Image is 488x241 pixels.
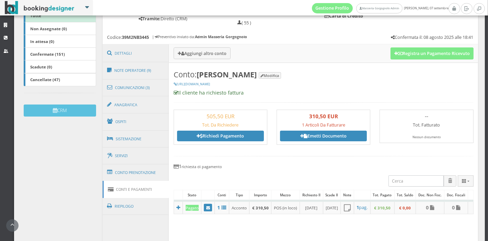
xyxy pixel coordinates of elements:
td: [DATE] [300,201,323,214]
a: Richiedi Pagamento [177,131,264,141]
button: Registra un Pagamento Ricevuto [391,47,474,59]
a: Conto Prenotazione [103,164,169,182]
h5: Diretto (CRM) [139,16,214,21]
h5: Confermata il: 08 agosto 2025 alle 18:41 [391,35,474,40]
a: [URL][DOMAIN_NAME] [174,82,210,86]
img: BookingDesigner.com [5,1,74,14]
button: Modifica [259,72,281,79]
a: Confermate (151) [24,47,96,61]
div: Doc. Fiscali [444,190,468,200]
small: richiesta di pagamento [182,164,222,169]
div: Note [341,190,354,200]
button: Aggiungi altro conto [174,47,231,59]
h5: Codice: [107,35,149,40]
b: Carta di Credito [324,13,363,19]
b: 0 [426,204,429,211]
div: Importo [249,190,271,200]
a: Servizi [103,147,169,165]
a: In attesa (0) [24,35,96,48]
h3: 505,50 EUR [177,113,264,119]
h5: 1 Articoli Da Fatturare [280,122,367,128]
div: Tot. Saldo [395,190,416,200]
b: 1 [218,204,220,211]
b: 1 [357,205,359,210]
b: € 0,00 [399,205,411,210]
div: Pagato [186,205,199,211]
button: CRM [24,105,96,117]
a: Emetti Documento [280,131,367,141]
span: [PERSON_NAME], 07 settembre [312,3,449,13]
a: Cancellate (47) [24,73,96,86]
h3: -- [383,113,470,119]
a: Non Assegnate (0) [24,22,96,35]
a: Comunicazioni (3) [103,79,169,97]
div: Mezzo [271,190,300,200]
b: 0 [452,204,455,211]
a: 1pag. [357,205,368,210]
button: Columns [458,175,474,187]
h4: Il cliente ha richiesto fattura [174,90,474,96]
a: Conti e Pagamenti [103,181,169,198]
div: Scade il [323,190,341,200]
h5: Tot. Da Richiedere [177,122,264,128]
a: Riepilogo [103,197,169,215]
h6: | Preventivo inviato da: [152,35,247,39]
div: Tot. Pagato [371,190,394,200]
b: € 310,50 [374,205,391,210]
a: Tutte [24,9,96,22]
b: € 310,50 [252,205,269,210]
b: In attesa (0) [30,39,54,44]
div: Stato [183,190,201,200]
div: Conti [215,190,229,200]
h3: Conto: [174,70,474,79]
div: Richiesto il [300,190,323,200]
a: Gestione Profilo [312,3,353,13]
h5: pag. [357,205,368,210]
a: Dettagli [103,44,169,62]
div: Colonne [458,175,474,187]
a: Sistemazione [103,130,169,148]
a: Masseria Gorgognolo Admin [356,3,402,13]
a: Scadute (0) [24,60,96,73]
div: Tipo [229,190,249,200]
b: Tutte [30,13,41,18]
b: Confermate (151) [30,51,65,57]
h4: 1 [174,163,474,169]
b: Non Assegnate (0) [30,26,67,31]
a: 1 [217,205,226,210]
b: Scadute (0) [30,64,52,69]
a: Ospiti [103,113,169,131]
td: Acconto [229,201,249,214]
a: Note Operatore (9) [103,62,169,79]
b: Admin Masseria Gorgognolo [195,34,247,39]
b: Tramite: [139,16,161,22]
td: POS (in loco) [271,201,300,214]
div: Nessun documento [383,135,470,140]
div: Doc. Non Fisc. [416,190,444,200]
b: [PERSON_NAME] [197,69,257,79]
td: [DATE] [323,201,341,214]
b: 39M2NB3445 [122,34,149,40]
a: Anagrafica [103,96,169,114]
h5: ( 55 ) [237,20,251,25]
h5: Tot. Fatturato [383,122,470,128]
input: Cerca [388,175,444,187]
b: 310,50 EUR [309,113,338,120]
b: Cancellate (47) [30,77,60,82]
